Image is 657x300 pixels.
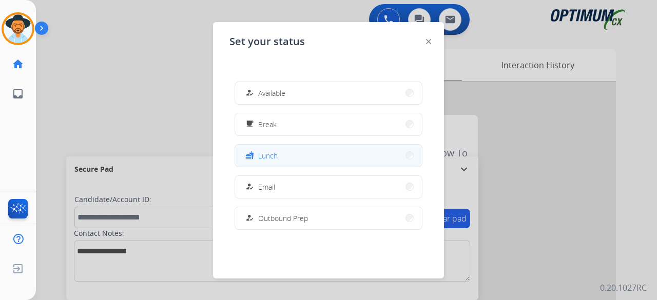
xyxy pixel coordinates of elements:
mat-icon: home [12,58,24,70]
button: Outbound Prep [235,207,422,229]
mat-icon: how_to_reg [245,214,254,223]
span: Available [258,88,285,98]
mat-icon: how_to_reg [245,89,254,97]
mat-icon: fastfood [245,151,254,160]
img: close-button [426,39,431,44]
span: Break [258,119,277,130]
button: Break [235,113,422,135]
img: avatar [4,14,32,43]
button: Lunch [235,145,422,167]
mat-icon: free_breakfast [245,120,254,129]
span: Set your status [229,34,305,49]
p: 0.20.1027RC [600,282,647,294]
span: Lunch [258,150,278,161]
button: Email [235,176,422,198]
span: Email [258,182,275,192]
mat-icon: how_to_reg [245,183,254,191]
mat-icon: inbox [12,88,24,100]
span: Outbound Prep [258,213,308,224]
button: Available [235,82,422,104]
